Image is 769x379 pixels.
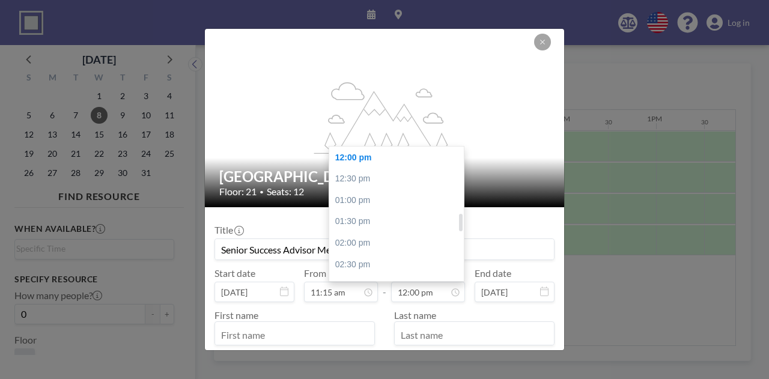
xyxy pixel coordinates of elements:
[329,275,470,297] div: 03:00 pm
[329,147,470,169] div: 12:00 pm
[329,168,470,190] div: 12:30 pm
[304,267,326,279] label: From
[214,224,243,236] label: Title
[214,267,255,279] label: Start date
[329,254,470,276] div: 02:30 pm
[329,211,470,232] div: 01:30 pm
[383,271,386,298] span: -
[215,324,374,345] input: First name
[267,186,304,198] span: Seats: 12
[260,187,264,196] span: •
[394,309,436,321] label: Last name
[329,232,470,254] div: 02:00 pm
[395,324,554,345] input: Last name
[215,239,554,259] input: Guest reservation
[475,267,511,279] label: End date
[329,190,470,211] div: 01:00 pm
[219,186,257,198] span: Floor: 21
[219,168,551,186] h2: [GEOGRAPHIC_DATA]
[214,309,258,321] label: First name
